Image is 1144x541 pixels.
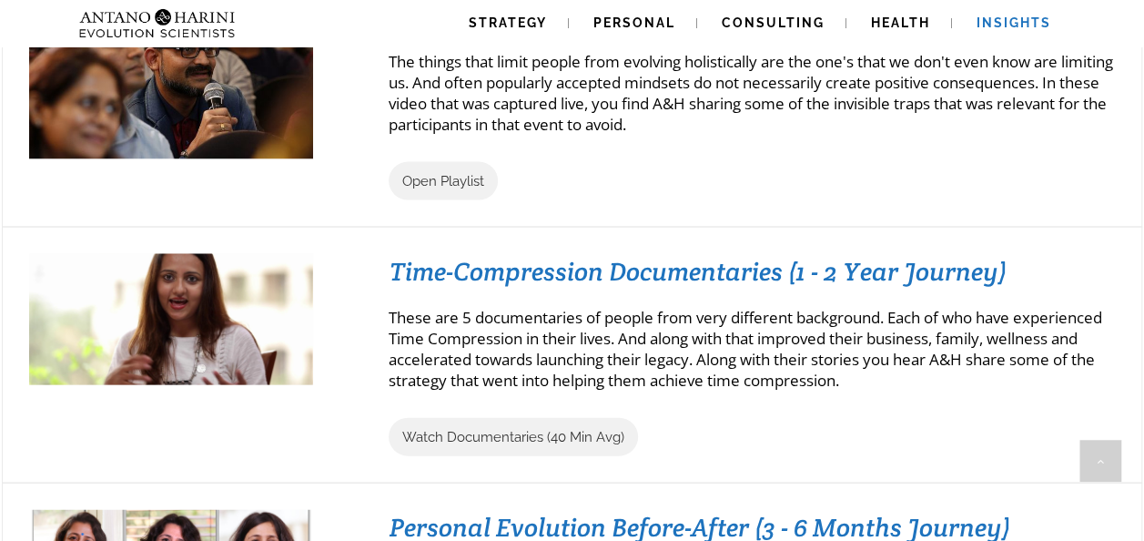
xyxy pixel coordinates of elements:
[389,51,1115,135] p: The things that limit people from evolving holistically are the one's that we don't even know are...
[389,162,498,200] a: Open Playlist
[977,15,1051,30] span: Insights
[389,418,638,456] a: Watch Documentaries (40 Min Avg)
[469,15,547,30] span: Strategy
[389,307,1115,391] p: These are 5 documentaries of people from very different background. Each of who have experienced ...
[402,173,484,189] span: Open Playlist
[29,226,313,386] img: sonika_timecompression
[871,15,930,30] span: Health
[402,429,624,445] span: Watch Documentaries (40 Min Avg)
[390,255,1114,288] h3: Time-Compression Documentaries (1 - 2 Year Journey)
[722,15,825,30] span: Consulting
[593,15,675,30] span: Personal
